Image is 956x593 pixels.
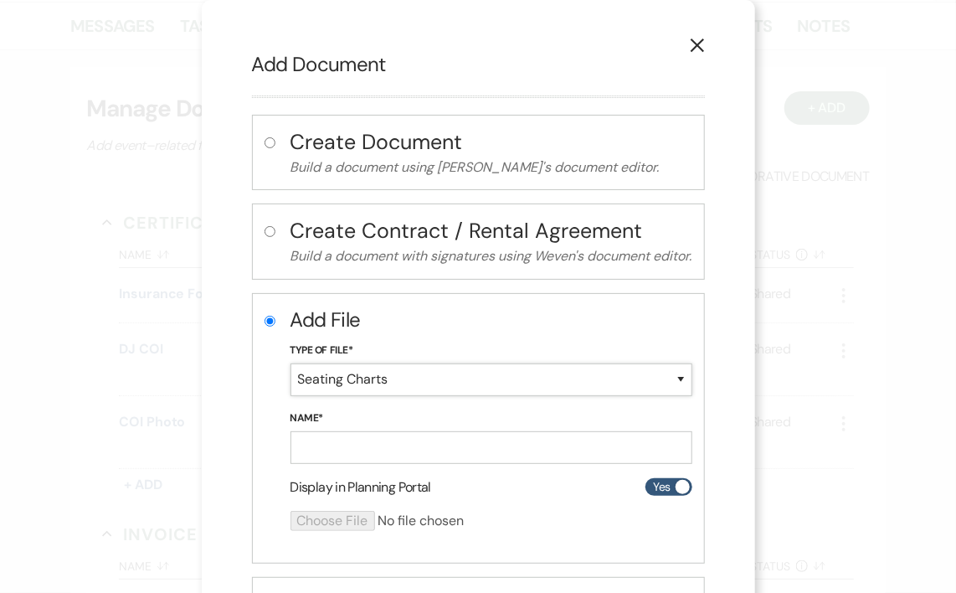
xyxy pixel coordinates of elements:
[290,477,692,498] div: Display in Planning Portal
[290,245,692,267] p: Build a document with signatures using Weven's document editor.
[290,410,692,428] label: Name*
[252,50,705,79] h2: Add Document
[290,157,692,178] p: Build a document using [PERSON_NAME]'s document editor.
[653,477,670,498] span: Yes
[290,342,692,360] label: Type of File*
[290,127,692,178] button: Create DocumentBuild a document using [PERSON_NAME]'s document editor.
[290,306,692,334] h2: Add File
[290,127,692,157] h4: Create Document
[290,216,692,245] h4: Create Contract / Rental Agreement
[290,216,692,267] button: Create Contract / Rental AgreementBuild a document with signatures using Weven's document editor.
